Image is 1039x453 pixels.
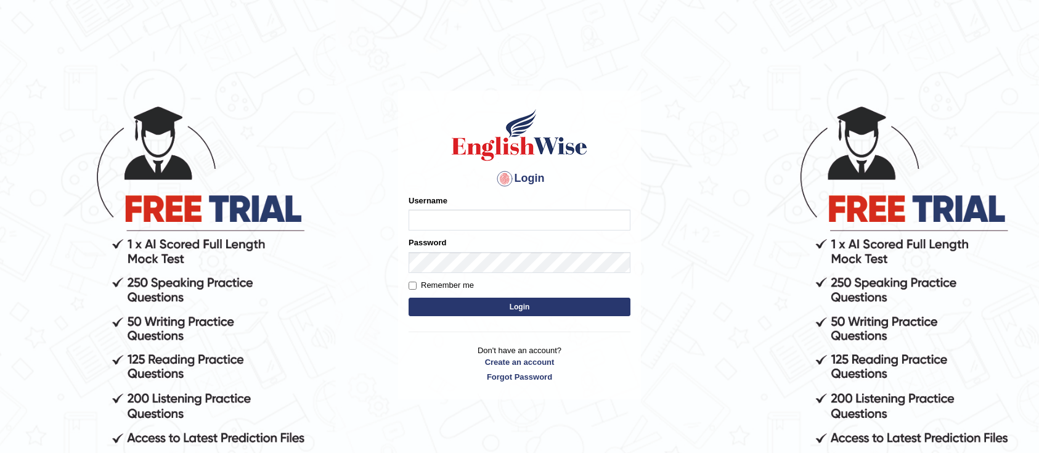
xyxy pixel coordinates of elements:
h4: Login [409,169,630,189]
input: Remember me [409,282,417,290]
a: Create an account [409,356,630,368]
label: Username [409,195,447,206]
label: Remember me [409,279,474,292]
label: Password [409,237,446,248]
button: Login [409,298,630,316]
p: Don't have an account? [409,345,630,383]
a: Forgot Password [409,371,630,383]
img: Logo of English Wise sign in for intelligent practice with AI [449,107,590,163]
